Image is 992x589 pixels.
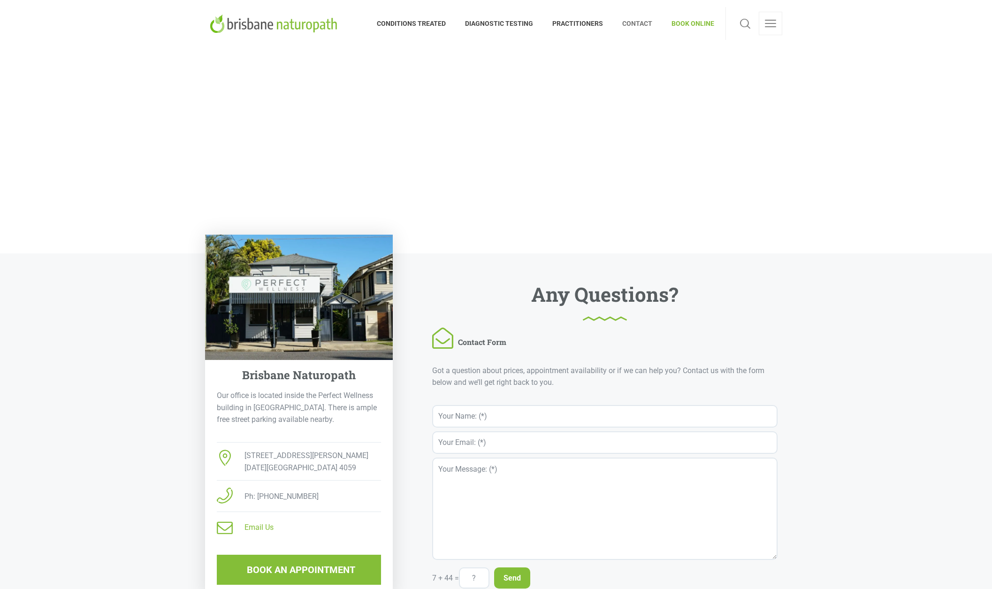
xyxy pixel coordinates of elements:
[210,14,341,33] img: Brisbane Naturopath
[432,567,489,589] li: 7 + 44 =
[242,368,356,382] h4: Brisbane Naturopath
[494,567,530,589] input: Send
[205,235,393,360] img: Brisbane Naturopath Located in Perfect Wellness Building
[247,565,355,574] span: BOOK AN APPOINTMENT
[531,286,678,321] h1: Any Questions?
[210,7,341,40] a: Brisbane Naturopath
[432,405,778,428] input: Your Name: (*)
[613,7,662,40] a: CONTACT
[737,12,753,35] a: Search
[377,7,456,40] a: CONDITIONS TREATED
[217,390,381,426] p: Our office is located inside the Perfect Wellness building in [GEOGRAPHIC_DATA]. There is ample f...
[662,7,714,40] a: BOOK ONLINE
[613,16,662,31] span: CONTACT
[456,16,543,31] span: DIAGNOSTIC TESTING
[432,431,778,454] input: Your Email: (*)
[432,328,507,358] h6: Contact Form
[662,16,714,31] span: BOOK ONLINE
[233,450,368,474] span: [STREET_ADDRESS][PERSON_NAME] [DATE][GEOGRAPHIC_DATA] 4059
[244,523,274,532] a: Email Us
[543,16,613,31] span: PRACTITIONERS
[233,490,319,503] span: Ph: [PHONE_NUMBER]
[459,567,489,589] input: ?
[543,7,613,40] a: PRACTITIONERS
[377,16,456,31] span: CONDITIONS TREATED
[432,365,778,389] p: Got a question about prices, appointment availability or if we can help you? Contact us with the ...
[456,7,543,40] a: DIAGNOSTIC TESTING
[217,555,381,585] a: BOOK AN APPOINTMENT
